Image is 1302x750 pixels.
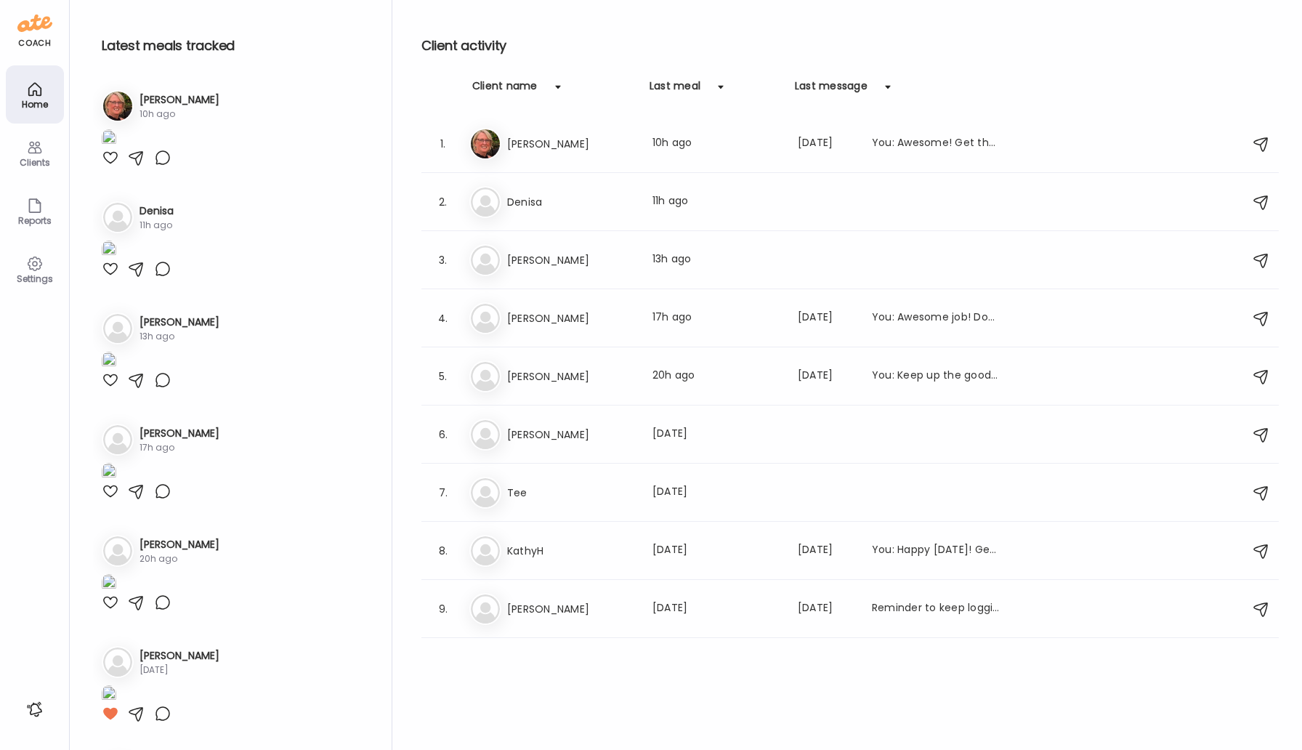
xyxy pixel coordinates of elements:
[9,274,61,283] div: Settings
[139,664,219,677] div: [DATE]
[103,314,132,343] img: bg-avatar-default.svg
[795,78,868,102] div: Last message
[652,542,780,560] div: [DATE]
[652,600,780,618] div: [DATE]
[507,135,635,153] h3: [PERSON_NAME]
[507,600,635,618] h3: [PERSON_NAME]
[872,310,1000,327] div: You: Awesome job! Don't forget to add in sleep and water intake! Keep up the good work!
[798,542,854,560] div: [DATE]
[139,537,219,552] h3: [PERSON_NAME]
[102,129,116,149] img: images%2FahVa21GNcOZO3PHXEF6GyZFFpym1%2FXoMtbOGEwmAxixW8rEm0%2Frctnc9AoEXeW6Jp1eBRc_1080
[652,368,780,385] div: 20h ago
[434,193,452,211] div: 2.
[507,542,635,560] h3: KathyH
[421,35,1279,57] h2: Client activity
[471,129,500,158] img: avatars%2FahVa21GNcOZO3PHXEF6GyZFFpym1
[471,187,500,217] img: bg-avatar-default.svg
[103,92,132,121] img: avatars%2FahVa21GNcOZO3PHXEF6GyZFFpym1
[471,362,500,391] img: bg-avatar-default.svg
[471,420,500,449] img: bg-avatar-default.svg
[102,574,116,594] img: images%2FTWbYycbN6VXame8qbTiqIxs9Hvy2%2F503of8SmSDFPN7bcJDTT%2FlPM1qljU5KWG2gB8P6rw_1080
[102,685,116,705] img: images%2FbvRX2pFCROQWHeSoHPTPPVxD9x42%2FHddKB80gJqEuaag29LsB%2FauE2dBhQFWc0hBuzV0jn_1080
[798,368,854,385] div: [DATE]
[652,193,780,211] div: 11h ago
[507,251,635,269] h3: [PERSON_NAME]
[17,12,52,35] img: ate
[471,304,500,333] img: bg-avatar-default.svg
[652,484,780,501] div: [DATE]
[103,648,132,677] img: bg-avatar-default.svg
[434,484,452,501] div: 7.
[507,426,635,443] h3: [PERSON_NAME]
[103,536,132,565] img: bg-avatar-default.svg
[652,426,780,443] div: [DATE]
[507,193,635,211] h3: Denisa
[18,37,51,49] div: coach
[434,310,452,327] div: 4.
[507,310,635,327] h3: [PERSON_NAME]
[139,315,219,330] h3: [PERSON_NAME]
[507,484,635,501] h3: Tee
[434,251,452,269] div: 3.
[102,463,116,483] img: images%2FCVHIpVfqQGSvEEy3eBAt9lLqbdp1%2FPJp4xFPfvL3l5VW0QmHf%2FUKXOcm0VBYt29huJX0Ae_1080
[471,536,500,565] img: bg-avatar-default.svg
[139,648,219,664] h3: [PERSON_NAME]
[872,600,1000,618] div: Reminder to keep logging food pics the best that you can! thank you <3
[434,426,452,443] div: 6.
[102,35,368,57] h2: Latest meals tracked
[434,600,452,618] div: 9.
[9,100,61,109] div: Home
[872,368,1000,385] div: You: Keep up the good work! Get that food in!
[9,158,61,167] div: Clients
[139,552,219,565] div: 20h ago
[102,352,116,371] img: images%2FMmnsg9FMMIdfUg6NitmvFa1XKOJ3%2F8jED4hSfZRP6ZnYVIXtc%2F8r4tJbfNvn0ukB7CtqLW_1080
[434,368,452,385] div: 5.
[139,441,219,454] div: 17h ago
[798,135,854,153] div: [DATE]
[652,310,780,327] div: 17h ago
[139,330,219,343] div: 13h ago
[652,135,780,153] div: 10h ago
[652,251,780,269] div: 13h ago
[139,108,219,121] div: 10h ago
[472,78,538,102] div: Client name
[507,368,635,385] h3: [PERSON_NAME]
[103,203,132,232] img: bg-avatar-default.svg
[139,426,219,441] h3: [PERSON_NAME]
[872,542,1000,560] div: You: Happy [DATE]! Get that food/water/sleep in from the past few days [DATE]! Enjoy your weekend!
[139,92,219,108] h3: [PERSON_NAME]
[650,78,700,102] div: Last meal
[102,241,116,260] img: images%2FpjsnEiu7NkPiZqu6a8wFh07JZ2F3%2FdjxeWsTZn8Lj06zmfkKW%2FmrFbrzj55EL0UfSTOcWv_1080
[872,135,1000,153] div: You: Awesome! Get that sleep in for [DATE] and [DATE], you're doing great!
[103,425,132,454] img: bg-avatar-default.svg
[798,600,854,618] div: [DATE]
[139,219,174,232] div: 11h ago
[471,246,500,275] img: bg-avatar-default.svg
[471,478,500,507] img: bg-avatar-default.svg
[434,135,452,153] div: 1.
[9,216,61,225] div: Reports
[798,310,854,327] div: [DATE]
[139,203,174,219] h3: Denisa
[471,594,500,624] img: bg-avatar-default.svg
[434,542,452,560] div: 8.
